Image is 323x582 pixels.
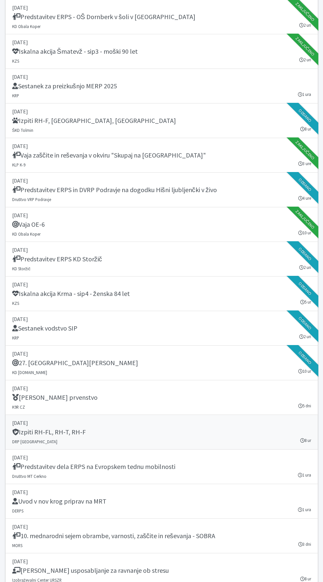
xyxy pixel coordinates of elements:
small: MORS [12,543,22,548]
small: K9R CZ [12,404,25,410]
p: [DATE] [12,315,311,323]
p: [DATE] [12,73,311,81]
small: KRP [12,93,19,98]
small: DRP [GEOGRAPHIC_DATA] [12,439,57,444]
a: [DATE] Izpiti RH-FL, RH-T, RH-F DRP [GEOGRAPHIC_DATA] 8 ur [5,415,318,450]
p: [DATE] [12,384,311,392]
small: ŠKD Tolmin [12,128,34,133]
a: [DATE] Sestanek za preizkušnjo MERP 2025 KRP 1 ura [5,69,318,103]
small: Društvo MT Cerkno [12,474,46,479]
h5: 10. mednarodni sejem obrambe, varnosti, zaščite in reševanja - SOBRA [12,532,215,540]
small: KZS [12,58,19,64]
small: KD Storžič [12,266,31,271]
a: [DATE] Uvod v nov krog priprav na MRT DERPS 1 ura [5,484,318,519]
a: [DATE] 10. mednarodni sejem obrambe, varnosti, zaščite in reševanja - SOBRA MORS 3 dni [5,519,318,553]
p: [DATE] [12,246,311,254]
h5: Uvod v nov krog priprav na MRT [12,497,106,505]
a: [DATE] Iskalna akcija Šmatevž - sip3 - moški 90 let KZS 2 uri Zaključeno [5,34,318,69]
small: 1 ura [298,91,311,98]
h5: [PERSON_NAME] usposabljanje za ravnanje ob stresu [12,567,169,574]
small: Društvo VRP Podravje [12,197,51,202]
h5: Sestanek vodstvo SIP [12,324,77,332]
h5: [PERSON_NAME] prvenstvo [12,393,98,401]
a: [DATE] Predstavitev ERPS in DVRP Podravje na dogodku Hišni ljubljenčki v živo Društvo VRP Podravj... [5,173,318,207]
p: [DATE] [12,142,311,150]
small: 5 dni [298,403,311,409]
small: DERPS [12,508,23,513]
p: [DATE] [12,488,311,496]
p: [DATE] [12,453,311,461]
small: KRP [12,335,19,340]
small: KLP K-9 [12,162,25,167]
a: [DATE] Predstavitev ERPS KD Storžič KD Storžič 2 uri Oddano [5,242,318,276]
small: KD Obala Koper [12,231,41,237]
h5: Sestanek za preizkušnjo MERP 2025 [12,82,117,90]
p: [DATE] [12,419,311,427]
small: 8 ur [300,437,311,444]
a: [DATE] 27. [GEOGRAPHIC_DATA][PERSON_NAME] KD [DOMAIN_NAME] 10 ur Oddano [5,346,318,380]
small: KD [DOMAIN_NAME] [12,370,47,375]
h5: Predstavitev ERPS in DVRP Podravje na dogodku Hišni ljubljenčki v živo [12,186,217,194]
small: 1 ura [298,472,311,478]
p: [DATE] [12,350,311,358]
p: [DATE] [12,177,311,185]
h5: Iskalna akcija Šmatevž - sip3 - moški 90 let [12,47,138,55]
small: KD Obala Koper [12,24,41,29]
a: [DATE] [PERSON_NAME] prvenstvo K9R CZ 5 dni [5,380,318,415]
p: [DATE] [12,211,311,219]
h5: Predstavitev ERPS - OŠ Dornberk v šoli v [GEOGRAPHIC_DATA] [12,13,195,21]
a: [DATE] Vaja zaščite in reševanja v okviru "Skupaj na [GEOGRAPHIC_DATA]" KLP K-9 3 ure Zaključeno [5,138,318,173]
h5: Vaja zaščite in reševanja v okviru "Skupaj na [GEOGRAPHIC_DATA]" [12,151,206,159]
p: [DATE] [12,523,311,531]
h5: Iskalna akcija Krma - sip4 - ženska 84 let [12,290,130,298]
p: [DATE] [12,107,311,115]
h5: Predstavitev dela ERPS na Evropskem tednu mobilnosti [12,463,175,471]
a: [DATE] Predstavitev dela ERPS na Evropskem tednu mobilnosti Društvo MT Cerkno 1 ura [5,450,318,484]
h5: 27. [GEOGRAPHIC_DATA][PERSON_NAME] [12,359,138,367]
a: [DATE] Sestanek vodstvo SIP KRP 2 uri Oddano [5,311,318,346]
h5: Predstavitev ERPS KD Storžič [12,255,102,263]
small: 8 ur [300,576,311,582]
small: 3 dni [298,541,311,547]
p: [DATE] [12,280,311,288]
p: [DATE] [12,38,311,46]
a: [DATE] Iskalna akcija Krma - sip4 - ženska 84 let KZS 5 ur Oddano [5,276,318,311]
small: 1 ura [298,507,311,513]
h5: Izpiti RH-F, [GEOGRAPHIC_DATA], [GEOGRAPHIC_DATA] [12,117,176,125]
p: [DATE] [12,4,311,12]
p: [DATE] [12,557,311,565]
a: [DATE] Vaja OE-6 KD Obala Koper 10 ur Zaključeno [5,207,318,242]
h5: Izpiti RH-FL, RH-T, RH-F [12,428,86,436]
small: KZS [12,301,19,306]
h5: Vaja OE-6 [12,220,45,228]
a: [DATE] Izpiti RH-F, [GEOGRAPHIC_DATA], [GEOGRAPHIC_DATA] ŠKD Tolmin 8 ur Oddano [5,103,318,138]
